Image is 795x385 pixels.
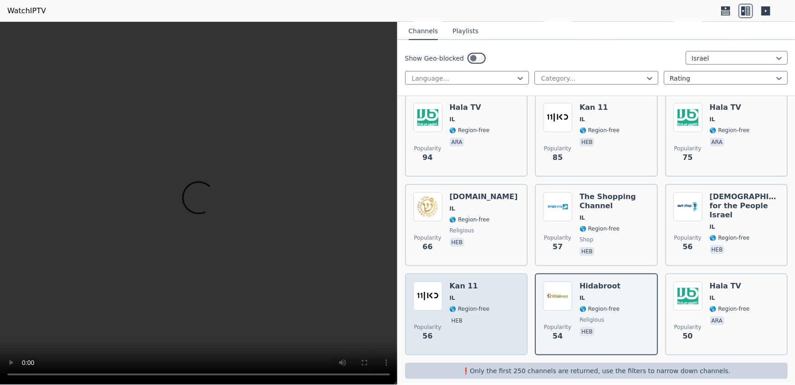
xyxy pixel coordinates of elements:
[553,241,563,252] span: 57
[674,145,701,152] span: Popularity
[710,316,724,325] p: ara
[580,127,620,134] span: 🌎 Region-free
[414,323,441,331] span: Popularity
[673,103,703,132] img: Hala TV
[682,331,692,342] span: 50
[413,103,442,132] img: Hala TV
[580,116,585,123] span: IL
[450,192,518,201] h6: [DOMAIN_NAME]
[414,234,441,241] span: Popularity
[450,305,490,313] span: 🌎 Region-free
[710,305,750,313] span: 🌎 Region-free
[580,192,650,210] h6: The Shopping Channel
[543,282,572,311] img: Hidabroot
[543,103,572,132] img: Kan 11
[553,331,563,342] span: 54
[580,103,620,112] h6: Kan 11
[710,234,750,241] span: 🌎 Region-free
[414,145,441,152] span: Popularity
[409,23,438,40] button: Channels
[450,127,490,134] span: 🌎 Region-free
[543,192,572,221] img: The Shopping Channel
[710,192,780,220] h6: [DEMOGRAPHIC_DATA] for the People Israel
[553,152,563,163] span: 85
[450,294,455,302] span: IL
[710,294,715,302] span: IL
[422,241,432,252] span: 66
[450,227,474,234] span: religious
[710,223,715,231] span: IL
[450,216,490,223] span: 🌎 Region-free
[544,145,571,152] span: Popularity
[682,241,692,252] span: 56
[450,138,464,147] p: ara
[710,127,750,134] span: 🌎 Region-free
[710,116,715,123] span: IL
[674,323,701,331] span: Popularity
[673,192,703,221] img: Kabbalah for the People Israel
[413,192,442,221] img: Shelanu.TV
[580,214,585,221] span: IL
[710,282,750,291] h6: Hala TV
[450,282,490,291] h6: Kan 11
[710,103,750,112] h6: Hala TV
[450,103,490,112] h6: Hala TV
[450,238,465,247] p: heb
[580,247,595,256] p: heb
[409,366,785,375] p: ❗️Only the first 250 channels are returned, use the filters to narrow down channels.
[580,282,621,291] h6: Hidabroot
[580,294,585,302] span: IL
[674,234,701,241] span: Popularity
[450,316,465,325] p: heb
[405,54,464,63] label: Show Geo-blocked
[710,245,725,254] p: heb
[452,23,478,40] button: Playlists
[544,234,571,241] span: Popularity
[422,152,432,163] span: 94
[544,323,571,331] span: Popularity
[450,205,455,212] span: IL
[682,152,692,163] span: 75
[422,331,432,342] span: 56
[580,138,595,147] p: heb
[580,305,620,313] span: 🌎 Region-free
[580,236,593,243] span: shop
[710,138,724,147] p: ara
[450,116,455,123] span: IL
[413,282,442,311] img: Kan 11
[7,5,46,16] a: WatchIPTV
[580,327,595,336] p: heb
[580,316,604,323] span: religious
[580,225,620,232] span: 🌎 Region-free
[673,282,703,311] img: Hala TV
